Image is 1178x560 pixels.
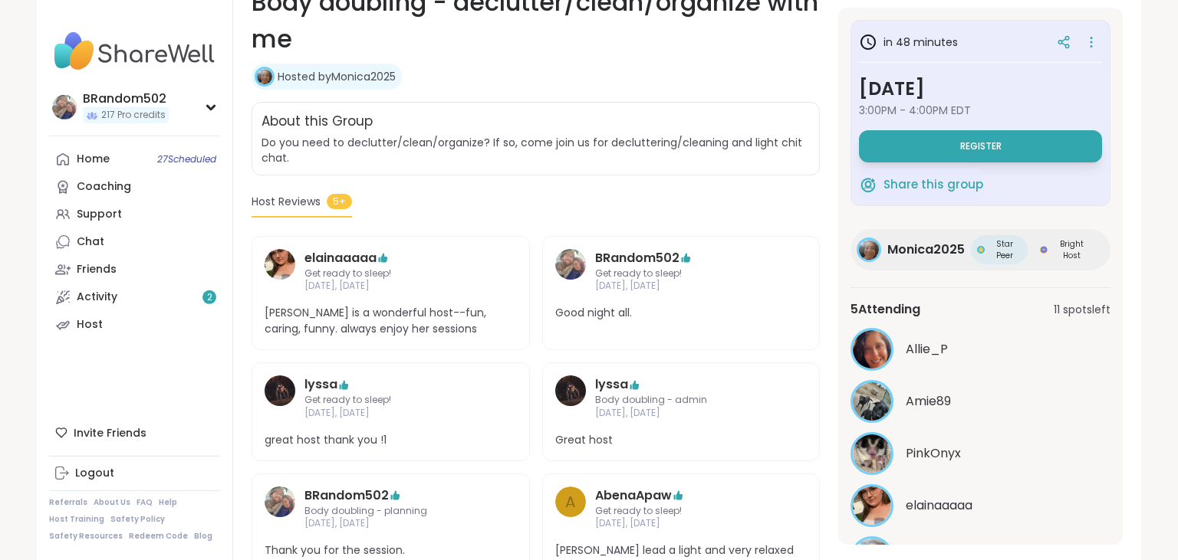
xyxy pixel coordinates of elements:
[1040,246,1048,254] img: Bright Host
[304,486,389,505] a: BRandom502
[75,466,114,481] div: Logout
[262,112,373,132] h2: About this Group
[1054,302,1111,318] span: 11 spots left
[49,256,220,283] a: Friends
[77,207,122,222] div: Support
[555,486,586,531] a: A
[304,517,477,530] span: [DATE], [DATE]
[859,33,958,51] h3: in 48 minutes
[77,290,117,305] div: Activity
[595,505,768,518] span: Get ready to sleep!
[265,542,517,558] span: Thank you for the session.
[595,249,679,267] a: BRandom502
[49,25,220,78] img: ShareWell Nav Logo
[265,486,295,531] a: BRandom502
[851,380,1111,423] a: Amie89Amie89
[1051,238,1092,261] span: Bright Host
[49,460,220,487] a: Logout
[49,497,87,508] a: Referrals
[278,69,396,84] a: Hosted byMonica2025
[194,531,212,542] a: Blog
[49,531,123,542] a: Safety Resources
[77,179,131,195] div: Coaching
[304,267,477,280] span: Get ready to sleep!
[555,375,586,420] a: lyssa
[137,497,153,508] a: FAQ
[265,249,295,280] img: elainaaaaa
[265,432,517,448] span: great host thank you !1
[304,280,477,293] span: [DATE], [DATE]
[77,317,103,332] div: Host
[555,375,586,406] img: lyssa
[859,240,879,260] img: Monica2025
[853,330,891,368] img: Allie_P
[49,419,220,447] div: Invite Friends
[49,514,104,525] a: Host Training
[304,249,377,267] a: elainaaaaa
[49,146,220,173] a: Home27Scheduled
[906,340,948,359] span: Allie_P
[49,173,220,201] a: Coaching
[555,249,586,280] img: BRandom502
[101,109,166,122] span: 217 Pro credits
[304,375,337,394] a: lyssa
[83,90,169,107] div: BRandom502
[851,328,1111,371] a: Allie_PAllie_P
[304,505,477,518] span: Body doubling - planning
[265,375,295,420] a: lyssa
[851,484,1111,527] a: elainaaaaaelainaaaaa
[262,135,802,165] span: Do you need to declutter/clean/organize? If so, come join us for decluttering/cleaning and light ...
[49,311,220,339] a: Host
[77,234,104,250] div: Chat
[988,238,1022,261] span: Star Peer
[883,176,983,194] span: Share this group
[304,407,477,420] span: [DATE], [DATE]
[52,95,77,120] img: BRandom502
[252,194,321,210] span: Host Reviews
[129,531,188,542] a: Redeem Code
[595,394,768,407] span: Body doubling - admin
[110,514,165,525] a: Safety Policy
[77,152,110,167] div: Home
[49,201,220,228] a: Support
[257,69,272,84] img: Monica2025
[859,169,983,201] button: Share this group
[853,382,891,421] img: Amie89
[859,130,1102,162] button: Register
[595,267,768,280] span: Get ready to sleep!
[94,497,130,508] a: About Us
[595,280,768,293] span: [DATE], [DATE]
[304,394,477,407] span: Get ready to sleep!
[555,305,808,321] span: Good night all.
[207,291,212,304] span: 2
[265,375,295,406] img: lyssa
[565,490,575,513] span: A
[853,486,891,525] img: elainaaaaa
[906,444,961,463] span: PinkOnyx
[853,434,891,473] img: PinkOnyx
[859,175,877,194] img: ShareWell Logomark
[851,432,1111,475] a: PinkOnyxPinkOnyx
[265,305,517,337] span: [PERSON_NAME] is a wonderful host--fun, caring, funny. always enjoy her sessions
[859,75,1102,103] h3: [DATE]
[77,262,117,277] div: Friends
[960,140,1002,152] span: Register
[906,496,972,515] span: elainaaaaa
[265,486,295,517] img: BRandom502
[555,432,808,448] span: Great host
[595,407,768,420] span: [DATE], [DATE]
[265,249,295,293] a: elainaaaaa
[977,246,985,254] img: Star Peer
[595,517,768,530] span: [DATE], [DATE]
[327,194,352,209] span: 5+
[159,497,177,508] a: Help
[851,229,1111,270] a: Monica2025Monica2025Star PeerStar PeerBright HostBright Host
[851,300,920,319] span: 5 Attending
[49,228,220,256] a: Chat
[157,153,216,165] span: 27 Scheduled
[906,392,951,411] span: Amie89
[595,486,672,505] a: AbenaApaw
[887,241,965,259] span: Monica2025
[49,283,220,311] a: Activity2
[595,375,628,394] a: lyssa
